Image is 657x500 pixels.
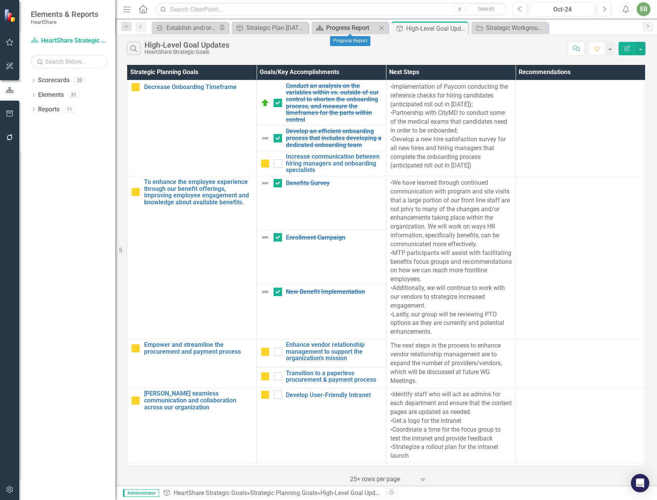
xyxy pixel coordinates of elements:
div: 11 [63,106,76,113]
small: HeartShare [31,19,98,25]
td: Double-Click to Edit [386,339,516,388]
button: Search [467,4,505,15]
a: HeartShare Strategic Goals [174,489,247,497]
td: Double-Click to Edit Right Click for Context Menu [257,230,386,285]
div: » » [163,489,380,498]
img: In Progress [131,396,140,405]
a: Strategic Workgroup: Communications [473,23,546,33]
td: Double-Click to Edit [516,388,645,463]
a: Increase communication between hiring managers and onboarding specialists [286,153,382,174]
td: Double-Click to Edit [386,388,516,463]
a: Strategic Planning Goals [250,489,317,497]
td: Double-Click to Edit Right Click for Context Menu [257,80,386,126]
img: In Progress [131,83,140,92]
a: Transition to a paperless procurement & payment process [286,370,382,383]
button: EB [637,2,650,16]
img: Not Defined [260,179,270,188]
div: •Partnership with CityMD to conduct some of the medical exams that candidates need in order to be... [390,109,512,135]
div: HeartShare Strategic Goals [144,49,229,55]
td: Double-Click to Edit Right Click for Context Menu [257,339,386,367]
td: Double-Click to Edit Right Click for Context Menu [257,388,386,463]
td: Double-Click to Edit [386,80,516,176]
div: •Lastly, our group will be reviewing PTO options as they are currently and potential enhancements. [390,310,512,337]
div: High-Level Goal Updates [320,489,387,497]
input: Search Below... [31,55,108,68]
td: Double-Click to Edit Right Click for Context Menu [127,176,257,339]
td: Double-Click to Edit Right Click for Context Menu [257,367,386,388]
a: Conduct an analysis on the variables within vs. outside of our control to shorten the onboarding ... [286,83,382,123]
div: The next steps in the process to enhance vendor relationship management are to expand the number ... [390,341,512,385]
div: Strategic Plan [DATE]-[DATE] Goal Report [246,23,307,33]
div: •We have learned through continued communication with program and site visits that a large portio... [390,179,512,249]
a: Enrollment Campaign [286,234,382,241]
img: Not Defined [260,233,270,242]
img: In Progress [260,159,270,168]
a: New Benefit Implementation [286,288,382,295]
a: Establish and/or re-established agency wide committees related to Risk & Safety [154,23,217,33]
img: Completed [260,98,270,108]
a: [PERSON_NAME] seamless communication and collaboration across our organization [144,390,252,411]
td: Double-Click to Edit Right Click for Context Menu [127,339,257,388]
div: •Identify staff who will act as admins for each department and ensure that the content pages are ... [390,390,512,417]
img: In Progress [131,344,140,353]
img: In Progress [260,347,270,356]
div: Progress Report [326,23,377,33]
img: In Progress [131,187,140,197]
a: Decrease Onboarding Timeframe [144,84,252,91]
a: To enhance the employee experience through our benefit offerings, improving employee engagement a... [144,179,252,205]
span: Search [478,6,494,12]
td: Double-Click to Edit [516,176,645,339]
td: Double-Click to Edit Right Click for Context Menu [257,463,386,492]
img: Not Defined [260,287,270,296]
div: •Develop a new hire satisfaction survey for all new hires and hiring managers that complete the o... [390,135,512,170]
span: Elements & Reports [31,10,98,19]
a: HeartShare Strategic Goals [31,36,108,45]
div: High-Level Goal Updates [144,41,229,49]
div: High-Level Goal Updates [406,24,466,33]
a: Benefits Survey [286,180,382,187]
div: Strategic Workgroup: Communications [486,23,546,33]
a: Develop User-Friendly Intranet [286,392,382,399]
td: Double-Click to Edit [516,339,645,388]
td: Double-Click to Edit Right Click for Context Menu [257,151,386,176]
div: 20 [73,77,86,84]
div: •Strategize a rollout plan for the intranet launch [390,443,512,460]
div: Open Intercom Messenger [631,474,649,492]
td: Double-Click to Edit Right Click for Context Menu [257,176,386,230]
img: In Progress [260,390,270,399]
div: Establish and/or re-established agency wide committees related to Risk & Safety [166,23,217,33]
td: Double-Click to Edit Right Click for Context Menu [127,80,257,176]
button: Oct-24 [529,2,595,16]
td: Double-Click to Edit Right Click for Context Menu [127,388,257,463]
a: Elements [38,91,64,99]
td: Double-Click to Edit Right Click for Context Menu [257,285,386,339]
a: Empower and streamline the procurement and payment process [144,341,252,355]
div: Progress Report [330,36,370,46]
div: •Implementation of Paycom conducting the reference checks for hiring candidates (anticipated roll... [390,83,512,109]
div: 31 [68,92,80,98]
div: •MTP participants will assist with facilitating benefits focus groups and recommendations on how ... [390,249,512,284]
img: Not Defined [260,134,270,143]
a: Progress Report [314,23,377,33]
img: ClearPoint Strategy [4,9,17,22]
img: In Progress [260,372,270,381]
div: Oct-24 [532,5,592,14]
td: Double-Click to Edit Right Click for Context Menu [257,126,386,151]
a: Strategic Plan [DATE]-[DATE] Goal Report [234,23,307,33]
div: •Additionally, we will continue to work with our vendors to strategize increased engagement. [390,284,512,310]
a: Reports [38,105,60,114]
div: •Coordinate a time for the focus group to test the intranet and provide feedback [390,425,512,443]
div: •Get a logo for the intranet [390,417,512,425]
input: Search ClearPoint... [156,3,507,16]
a: Develop an efficient onboarding process that includes developing a dedicated onboarding team [286,128,382,148]
a: Scorecards [38,76,70,85]
td: Double-Click to Edit [516,80,645,176]
td: Double-Click to Edit [386,176,516,339]
span: Administrator [123,489,159,497]
a: Enhance vendor relationship management to support the organization's mission [286,341,382,362]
